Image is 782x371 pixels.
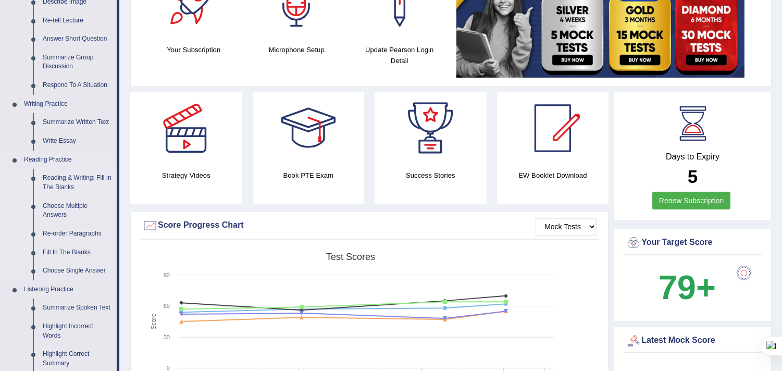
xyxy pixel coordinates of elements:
[688,166,698,187] b: 5
[38,243,117,262] a: Fill In The Blanks
[19,95,117,114] a: Writing Practice
[38,113,117,132] a: Summarize Written Text
[38,48,117,76] a: Summarize Group Discussion
[38,11,117,30] a: Re-tell Lecture
[353,44,446,66] h4: Update Pearson Login Detail
[251,44,343,55] h4: Microphone Setup
[253,170,365,181] h4: Book PTE Exam
[164,303,170,309] text: 60
[164,272,170,278] text: 90
[38,132,117,151] a: Write Essay
[38,197,117,225] a: Choose Multiple Answers
[38,169,117,196] a: Reading & Writing: Fill In The Blanks
[19,151,117,169] a: Reading Practice
[130,170,242,181] h4: Strategy Videos
[626,333,760,349] div: Latest Mock Score
[38,299,117,317] a: Summarize Spoken Text
[147,44,240,55] h4: Your Subscription
[326,252,375,262] tspan: Test scores
[38,30,117,48] a: Answer Short Question
[38,262,117,280] a: Choose Single Answer
[38,317,117,345] a: Highlight Incorrect Words
[19,280,117,299] a: Listening Practice
[652,192,731,209] a: Renew Subscription
[626,235,760,251] div: Your Target Score
[38,225,117,243] a: Re-order Paragraphs
[375,170,487,181] h4: Success Stories
[38,76,117,95] a: Respond To A Situation
[659,268,716,306] b: 79+
[167,365,170,371] text: 0
[497,170,609,181] h4: EW Booklet Download
[150,313,157,330] tspan: Score
[626,152,760,162] h4: Days to Expiry
[142,218,597,233] div: Score Progress Chart
[164,334,170,340] text: 30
